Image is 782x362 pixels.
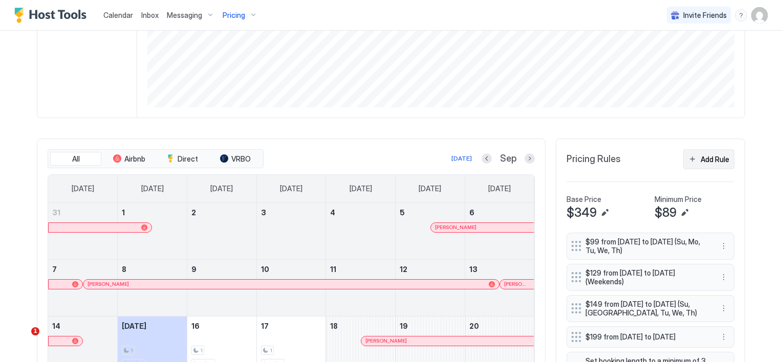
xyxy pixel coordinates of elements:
td: September 2, 2025 [187,203,256,260]
a: Calendar [103,10,133,20]
a: Inbox [141,10,159,20]
span: $149 from [DATE] to [DATE] (Su, [GEOGRAPHIC_DATA], Tu, We, Th) [585,300,707,318]
iframe: Intercom live chat [10,327,35,352]
a: Host Tools Logo [14,8,91,23]
span: $89 [655,205,677,220]
a: August 31, 2025 [48,203,117,222]
span: 1 [131,347,133,354]
span: [DATE] [72,184,94,193]
span: Minimum Price [655,195,702,204]
span: [PERSON_NAME] [504,281,530,287]
a: September 4, 2025 [326,203,395,222]
span: 11 [330,265,336,274]
td: September 6, 2025 [465,203,534,260]
a: September 1, 2025 [118,203,187,222]
span: 20 [469,322,479,330]
button: More options [718,240,730,252]
td: September 8, 2025 [118,259,187,316]
div: Add Rule [701,154,729,165]
span: $129 from [DATE] to [DATE] (Weekends) [585,268,707,286]
div: menu [718,302,730,314]
td: August 31, 2025 [48,203,118,260]
a: September 12, 2025 [396,260,465,279]
span: 1 [200,347,203,354]
span: [DATE] [280,184,302,193]
td: September 5, 2025 [396,203,465,260]
div: menu [718,240,730,252]
div: [DATE] [451,154,472,163]
button: Previous month [482,153,492,164]
span: 1 [270,347,272,354]
span: VRBO [231,154,251,164]
td: September 4, 2025 [326,203,396,260]
span: Direct [178,154,198,164]
span: 9 [191,265,197,274]
button: More options [718,302,730,314]
span: Airbnb [124,154,145,164]
button: All [50,152,101,166]
span: 13 [469,265,477,274]
button: VRBO [210,152,261,166]
span: [DATE] [488,184,511,193]
button: [DATE] [450,152,473,165]
span: [PERSON_NAME] [435,224,476,231]
button: Next month [525,153,535,164]
span: Pricing [223,11,245,20]
td: September 9, 2025 [187,259,256,316]
a: September 15, 2025 [118,316,187,335]
span: Sep [500,153,516,165]
span: 2 [191,208,196,217]
a: Sunday [61,175,104,202]
span: 4 [330,208,335,217]
span: 1 [122,208,125,217]
span: Pricing Rules [567,153,621,165]
span: 5 [400,208,405,217]
div: [PERSON_NAME] [435,224,530,231]
span: $99 from [DATE] to [DATE] (Su, Mo, Tu, We, Th) [585,237,707,255]
a: Friday [408,175,451,202]
span: [DATE] [419,184,441,193]
a: September 6, 2025 [465,203,534,222]
div: [PERSON_NAME] [88,281,495,287]
span: All [72,154,80,164]
span: 6 [469,208,474,217]
div: menu [718,331,730,343]
a: September 11, 2025 [326,260,395,279]
button: More options [718,271,730,283]
a: September 14, 2025 [48,316,117,335]
div: User profile [751,7,768,24]
a: September 10, 2025 [257,260,326,279]
td: September 3, 2025 [256,203,326,260]
span: Messaging [167,11,202,20]
span: $349 [567,205,597,220]
button: More options [718,331,730,343]
a: Monday [131,175,174,202]
a: September 19, 2025 [396,316,465,335]
a: September 5, 2025 [396,203,465,222]
span: $199 from [DATE] to [DATE] [585,332,707,342]
td: September 11, 2025 [326,259,396,316]
div: [PERSON_NAME] [365,337,530,344]
a: September 17, 2025 [257,316,326,335]
span: Base Price [567,195,601,204]
span: 12 [400,265,407,274]
a: September 2, 2025 [187,203,256,222]
div: menu [718,271,730,283]
span: [DATE] [350,184,372,193]
span: [DATE] [122,322,146,330]
span: [PERSON_NAME] [365,337,407,344]
span: 10 [261,265,269,274]
span: 17 [261,322,269,330]
button: Edit [599,207,611,219]
button: Direct [157,152,208,166]
a: Wednesday [270,175,313,202]
a: September 18, 2025 [326,316,395,335]
a: Tuesday [200,175,243,202]
a: September 16, 2025 [187,316,256,335]
td: September 12, 2025 [396,259,465,316]
div: tab-group [48,149,264,169]
span: [DATE] [210,184,233,193]
span: Inbox [141,11,159,19]
a: September 9, 2025 [187,260,256,279]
